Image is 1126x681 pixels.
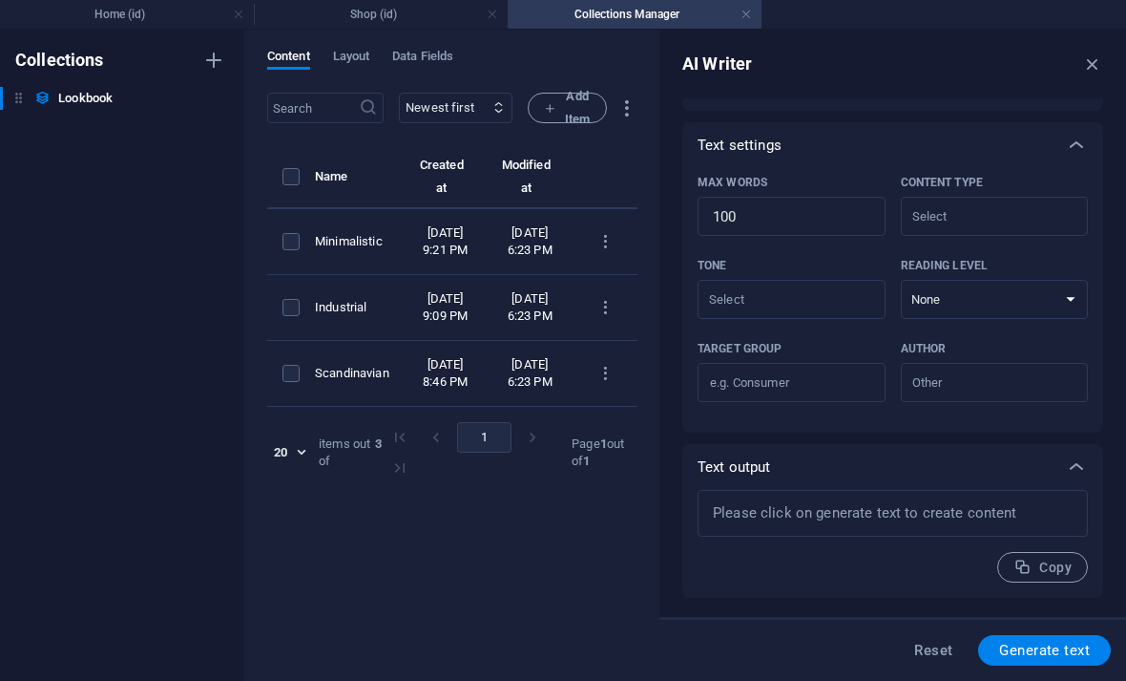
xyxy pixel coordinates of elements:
[420,356,471,391] div: [DATE] 8:46 PM
[502,224,558,259] div: [DATE] 6:23 PM
[58,87,113,110] h6: Lookbook
[698,258,726,273] p: Tone
[682,168,1103,433] div: Text settings
[698,175,767,190] p: Max words
[901,280,1089,319] select: Reading level
[682,490,1103,598] div: Text output
[682,53,752,75] h6: AI Writer
[682,122,1103,168] div: Text settings
[914,643,952,658] span: Reset
[682,444,1103,490] div: Text output
[698,198,886,236] input: Max words
[405,154,487,209] th: Created at
[457,422,511,453] button: page 1
[907,202,1052,230] input: Content typeClear
[487,154,573,209] th: Modified at
[420,290,471,325] div: [DATE] 9:09 PM
[502,356,558,391] div: [DATE] 6:23 PM
[375,436,382,470] strong: 3
[202,49,225,72] i: Create new collection
[978,635,1111,666] button: Generate text
[319,436,371,470] div: items out of
[420,224,471,259] div: [DATE] 9:21 PM
[267,45,310,72] span: Content
[901,175,983,190] p: Content type
[502,290,558,325] div: [DATE] 6:23 PM
[698,368,886,398] input: Target group
[508,4,761,25] h4: Collections Manager
[315,233,389,250] div: Minimalistic
[315,299,389,316] div: Industrial
[254,4,508,25] h4: Shop (id)
[267,154,637,407] table: items list
[315,154,405,209] th: Name
[698,458,771,477] p: Text output
[392,45,453,72] span: Data Fields
[1013,559,1072,577] span: Copy
[315,365,389,382] div: Scandinavian
[600,436,607,451] strong: 1
[15,49,104,72] h6: Collections
[572,436,637,470] div: Page out of
[544,85,591,131] span: Add Item
[583,454,590,468] strong: 1
[382,422,564,483] nav: pagination navigation
[333,45,370,72] span: Layout
[907,369,1052,396] input: AuthorClear
[698,341,782,356] p: Target group
[999,643,1090,658] span: Generate text
[528,93,607,123] button: Add Item
[698,136,782,155] p: Text settings
[703,286,848,313] input: ToneClear
[901,258,988,273] p: Reading level
[267,93,359,123] input: Search
[267,444,311,461] div: 20
[904,635,963,666] button: Reset
[997,552,1088,583] button: Copy
[901,341,947,356] p: Author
